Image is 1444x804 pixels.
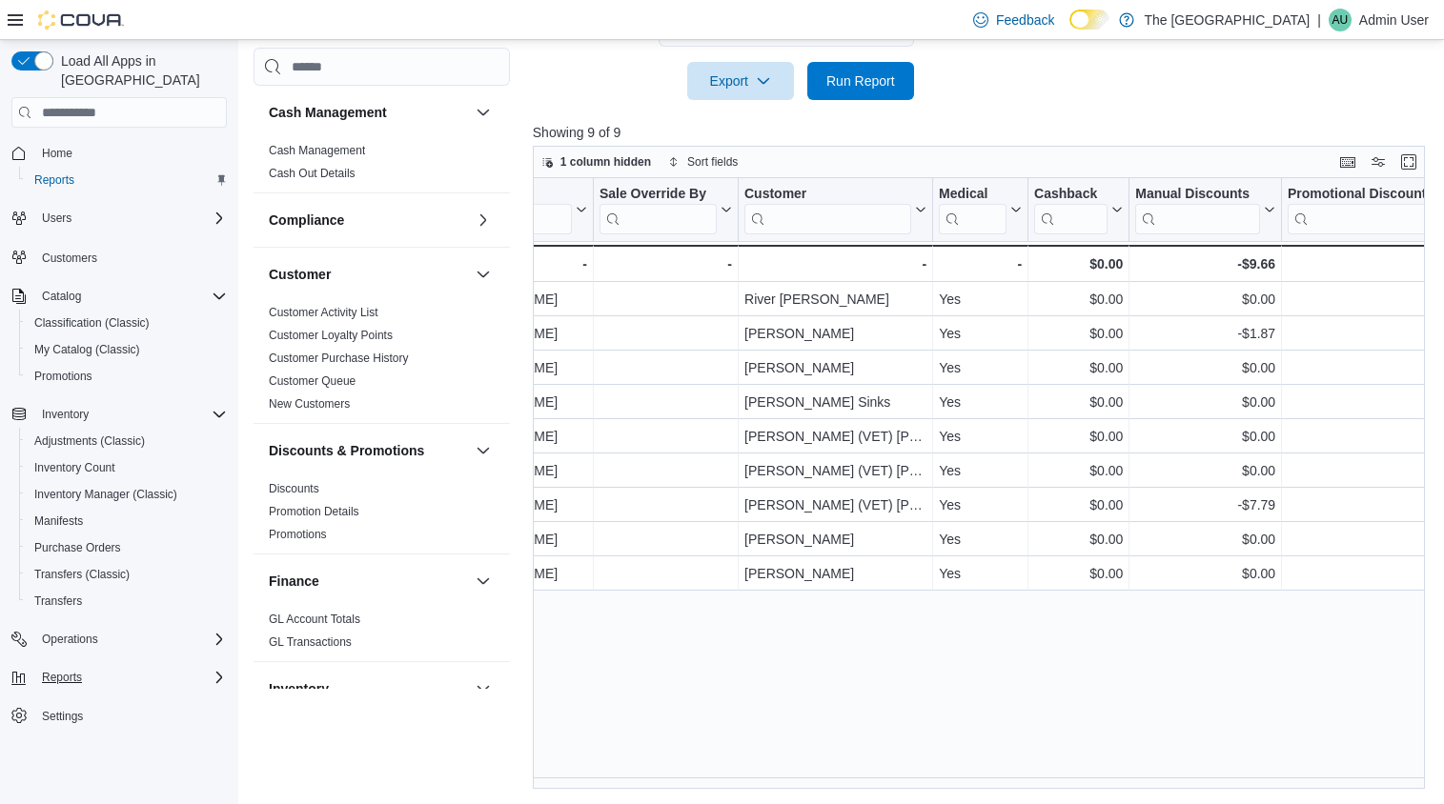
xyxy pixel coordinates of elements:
div: Medical [939,186,1007,204]
div: Yes [939,322,1022,345]
div: [PERSON_NAME] [448,425,587,448]
span: Manifests [27,510,227,533]
span: GL Account Totals [269,612,360,627]
div: [PERSON_NAME] (VET) [PERSON_NAME] [744,459,926,482]
h3: Cash Management [269,103,387,122]
div: $0.00 [1034,459,1123,482]
span: Users [34,207,227,230]
div: [PERSON_NAME] Sinks [744,391,926,413]
button: Settings [4,702,234,730]
a: Feedback [966,1,1062,39]
div: $0.00 [1135,528,1275,551]
div: Promotional Discounts [1288,186,1444,234]
button: Sort fields [661,151,745,173]
span: New Customers [269,396,350,412]
div: [PERSON_NAME] [448,459,587,482]
div: - [939,252,1022,275]
span: Inventory [34,403,227,426]
div: Medical [939,186,1007,234]
span: Customer Purchase History [269,351,409,366]
a: Customer Purchase History [269,352,409,365]
a: Promotion Details [269,505,359,518]
div: Customer [254,301,510,423]
div: $0.00 [1034,425,1123,448]
button: Home [4,139,234,167]
button: Inventory [34,403,96,426]
button: Compliance [472,209,495,231]
span: Inventory Manager (Classic) [34,487,177,502]
div: $0.00 [1034,493,1123,516]
a: GL Account Totals [269,613,360,626]
div: $0.00 [1135,425,1275,448]
button: Keyboard shortcuts [1336,151,1359,173]
h3: Customer [269,265,331,284]
span: Catalog [34,285,227,308]
div: [PERSON_NAME] [744,562,926,585]
a: New Customers [269,397,350,411]
div: [PERSON_NAME] (VET) [PERSON_NAME] [744,425,926,448]
a: Home [34,142,80,165]
div: - [448,252,587,275]
div: $0.00 [1034,562,1123,585]
button: Display options [1367,151,1390,173]
div: Yes [939,391,1022,413]
span: Adjustments (Classic) [34,433,145,449]
button: Operations [34,628,106,651]
button: Export [687,62,794,100]
a: Transfers (Classic) [27,563,137,586]
span: My Catalog (Classic) [27,338,227,361]
h3: Discounts & Promotions [269,441,424,460]
a: Cash Management [269,144,365,157]
span: Customer Queue [269,373,356,389]
div: [PERSON_NAME] [744,528,926,551]
button: Inventory Count [19,454,234,481]
div: [PERSON_NAME] [448,493,587,516]
span: 1 column hidden [560,154,651,170]
button: Cash Management [472,101,495,124]
div: - [744,252,926,275]
span: Home [34,141,227,165]
div: Promotional Discounts [1288,186,1444,204]
span: Reports [34,172,74,188]
h3: Finance [269,572,319,591]
button: Inventory [4,401,234,428]
div: - [600,252,732,275]
h3: Inventory [269,679,329,698]
span: Transfers [27,590,227,613]
span: Inventory Manager (Classic) [27,483,227,506]
div: $0.00 [1034,252,1123,275]
a: Customer Loyalty Points [269,329,393,342]
div: -$9.66 [1135,252,1275,275]
span: Transfers (Classic) [27,563,227,586]
button: Transfers [19,588,234,614]
span: AU [1332,9,1349,31]
a: Discounts [269,482,319,495]
div: Customer [744,186,911,204]
p: | [1317,9,1321,31]
span: Customer Activity List [269,305,378,320]
div: Created By [448,186,572,234]
span: Customers [42,251,97,266]
button: Reports [19,167,234,193]
p: The [GEOGRAPHIC_DATA] [1144,9,1310,31]
div: $0.00 [1135,391,1275,413]
span: Classification (Classic) [34,315,150,331]
div: Yes [939,356,1022,379]
button: Operations [4,626,234,653]
span: Users [42,211,71,226]
a: My Catalog (Classic) [27,338,148,361]
span: Reports [34,666,227,689]
span: Promotion Details [269,504,359,519]
span: Transfers (Classic) [34,567,130,582]
a: Transfers [27,590,90,613]
div: Discounts & Promotions [254,477,510,553]
span: Cash Out Details [269,166,356,181]
div: Cashback [1034,186,1108,204]
button: Enter fullscreen [1397,151,1420,173]
a: Promotions [27,365,100,388]
a: Promotions [269,528,327,541]
a: Reports [27,169,82,191]
a: Purchase Orders [27,536,129,559]
nav: Complex example [11,131,227,779]
span: Inventory Count [34,460,115,475]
